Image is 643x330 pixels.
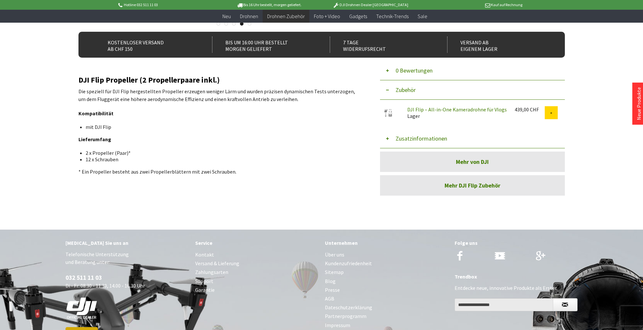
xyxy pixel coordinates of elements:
span: Drohnen Zubehör [267,13,305,19]
span: Technik-Trends [376,13,409,19]
img: white-dji-schweiz-logo-official_140x140.png [65,297,98,319]
div: Lager [402,106,509,119]
p: Hotline 032 511 11 03 [117,1,219,9]
a: Neu [218,10,235,23]
div: Trendbox [455,272,578,281]
button: Newsletter abonnieren [553,298,578,311]
input: Ihre E-Mail Adresse [455,298,553,311]
a: Foto + Video [309,10,345,23]
a: Presse [325,286,448,294]
span: Neu [222,13,231,19]
div: [MEDICAL_DATA] Sie uns an [65,239,189,247]
p: Kauf auf Rechnung [421,1,522,9]
button: Zusatzinformationen [380,129,565,148]
span: Drohnen [240,13,258,19]
p: * Ein Propeller besteht aus zwei Propellerblättern mit zwei Schrauben. [78,168,361,176]
a: 032 511 11 03 [65,274,102,281]
p: Die speziell für DJI Flip hergestellten Propeller erzeugen weniger Lärm und wurden präzisen dynam... [78,87,361,103]
a: Partnerprogramm [325,312,448,321]
a: Drohnen [235,10,263,23]
p: DJI Drohnen Dealer [GEOGRAPHIC_DATA] [320,1,421,9]
a: Gadgets [345,10,372,23]
li: 12 x Schrauben [86,156,355,163]
div: Kostenloser Versand ab CHF 150 [95,37,198,53]
img: DJI Flip – All-in-One Kameradrohne für Vlogs [380,106,396,119]
a: Kontakt [195,250,318,259]
button: Zubehör [380,80,565,100]
button: 0 Bewertungen [380,61,565,80]
a: Zahlungsarten [195,268,318,277]
a: Technik-Trends [372,10,413,23]
a: Impressum [325,321,448,330]
li: 2 x Propeller (Paar)* [86,150,355,156]
a: Sitemap [325,268,448,277]
a: Neue Produkte [636,87,642,120]
a: Über uns [325,250,448,259]
h2: DJI Flip Propeller (2 Propellerpaare inkl.) [78,76,361,84]
span: Sale [418,13,427,19]
div: 439,00 CHF [515,106,545,113]
a: Versand & Lieferung [195,259,318,268]
strong: Kompatibilität [78,110,113,117]
a: Mehr von DJI [380,152,565,172]
a: Support [195,277,318,286]
a: Blog [325,277,448,286]
a: Mehr DJI Flip Zubehör [380,175,565,196]
a: Dateschutzerklärung [325,303,448,312]
a: Sale [413,10,432,23]
a: Kundenzufriedenheit [325,259,448,268]
p: Entdecke neue, innovative Produkte als Erster. [455,284,578,292]
a: DJI Flip – All-in-One Kameradrohne für Vlogs [407,106,507,113]
a: AGB [325,294,448,303]
span: Gadgets [349,13,367,19]
a: Garantie [195,286,318,294]
div: Folge uns [455,239,578,247]
a: Drohnen Zubehör [263,10,309,23]
div: 7 Tage Widerrufsrecht [330,37,433,53]
span: Foto + Video [314,13,340,19]
div: Bis um 16:00 Uhr bestellt Morgen geliefert [212,37,316,53]
strong: Lieferumfang [78,136,111,142]
div: Unternehmen [325,239,448,247]
p: Bis 16 Uhr bestellt, morgen geliefert. [219,1,320,9]
div: Versand ab eigenem Lager [447,37,551,53]
li: mit DJI Flip [86,124,355,130]
div: Service [195,239,318,247]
